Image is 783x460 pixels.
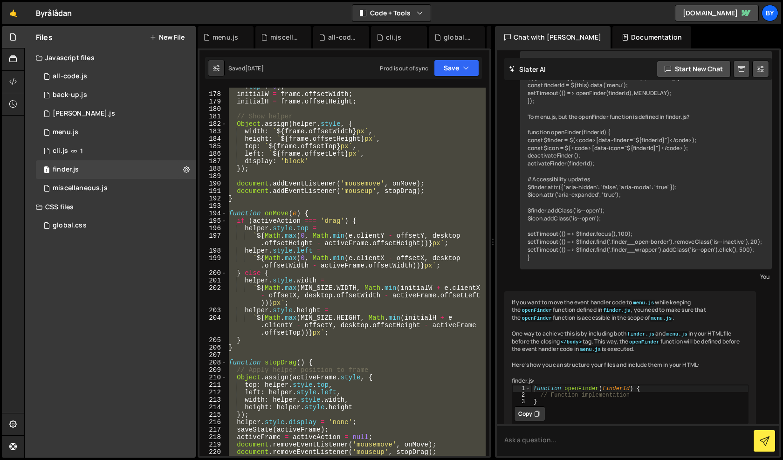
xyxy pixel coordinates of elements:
div: 182 [199,120,227,128]
div: 186 [199,150,227,158]
div: all-code.js [53,72,87,81]
div: 210 [199,374,227,381]
div: 10338/24973.js [36,160,196,179]
div: 215 [199,411,227,419]
div: 196 [199,225,227,232]
button: Save [434,60,479,76]
div: 10338/45273.js [36,104,196,123]
code: openFinder [521,307,553,314]
div: 10338/35579.js [36,67,196,86]
span: 1 [80,147,83,155]
div: Chat with [PERSON_NAME] [495,26,611,48]
span: 1 [44,167,49,174]
div: 192 [199,195,227,202]
code: </body> [560,339,583,345]
div: miscellaneous.js [270,33,300,42]
div: 200 [199,269,227,277]
div: Byrålådan [36,7,72,19]
div: 199 [199,254,227,269]
code: finder.js [626,331,655,337]
div: finder.js [53,165,79,174]
div: 1 [513,385,531,392]
div: 211 [199,381,227,389]
div: miscellaneous.js [53,184,108,192]
div: 193 [199,202,227,210]
h2: Slater AI [509,65,546,74]
div: 204 [199,314,227,336]
div: menu.js [213,33,238,42]
div: 190 [199,180,227,187]
div: [PERSON_NAME].js [53,110,115,118]
div: 205 [199,336,227,344]
div: global.css [444,33,474,42]
div: [DATE] [245,64,264,72]
div: 183 [199,128,227,135]
div: 178 [199,90,227,98]
a: 🤙 [2,2,25,24]
code: menu.js [666,331,688,337]
div: 212 [199,389,227,396]
code: menu.js [579,346,602,353]
div: 185 [199,143,227,150]
div: menu.js [53,128,78,137]
div: 220 [199,448,227,456]
code: menu.js [650,315,673,322]
div: 194 [199,210,227,217]
div: 3 [513,398,531,405]
div: 181 [199,113,227,120]
div: cli.js [53,147,68,155]
div: 207 [199,351,227,359]
div: 203 [199,307,227,314]
div: You [522,272,769,281]
div: 201 [199,277,227,284]
code: openFinder [521,315,553,322]
div: Documentation [612,26,691,48]
button: Copy [514,406,545,421]
div: 10338/24192.css [36,216,196,235]
div: 217 [199,426,227,433]
div: back-up.js [53,91,87,99]
div: 216 [199,419,227,426]
div: CSS files [25,198,196,216]
div: 179 [199,98,227,105]
div: Ok, but if I want to move: $('[data-menu]').on('mousedown mouseup', function () { const finderId ... [520,51,772,269]
div: 191 [199,187,227,195]
div: 218 [199,433,227,441]
div: 198 [199,247,227,254]
div: 2 [513,392,531,398]
div: 213 [199,396,227,404]
h2: Files [36,32,53,42]
div: 10338/45267.js [36,86,196,104]
div: global.css [53,221,87,230]
div: 195 [199,217,227,225]
div: 10338/45238.js [36,123,196,142]
div: Javascript files [25,48,196,67]
a: [DOMAIN_NAME] [675,5,759,21]
div: cli.js [386,33,401,42]
code: menu.js [632,300,655,306]
div: 197 [199,232,227,247]
div: 187 [199,158,227,165]
div: 10338/45237.js [36,179,196,198]
a: By [762,5,778,21]
div: Saved [228,64,264,72]
div: 189 [199,172,227,180]
div: 208 [199,359,227,366]
div: 180 [199,105,227,113]
div: 202 [199,284,227,307]
div: 219 [199,441,227,448]
code: openFinder [628,339,660,345]
code: finder.js [602,307,631,314]
div: 184 [199,135,227,143]
div: 214 [199,404,227,411]
div: 209 [199,366,227,374]
button: New File [150,34,185,41]
div: all-code.js [328,33,358,42]
div: 10338/23371.js [36,142,196,160]
div: 188 [199,165,227,172]
button: Code + Tools [352,5,431,21]
div: 206 [199,344,227,351]
button: Start new chat [657,61,731,77]
div: Prod is out of sync [380,64,428,72]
